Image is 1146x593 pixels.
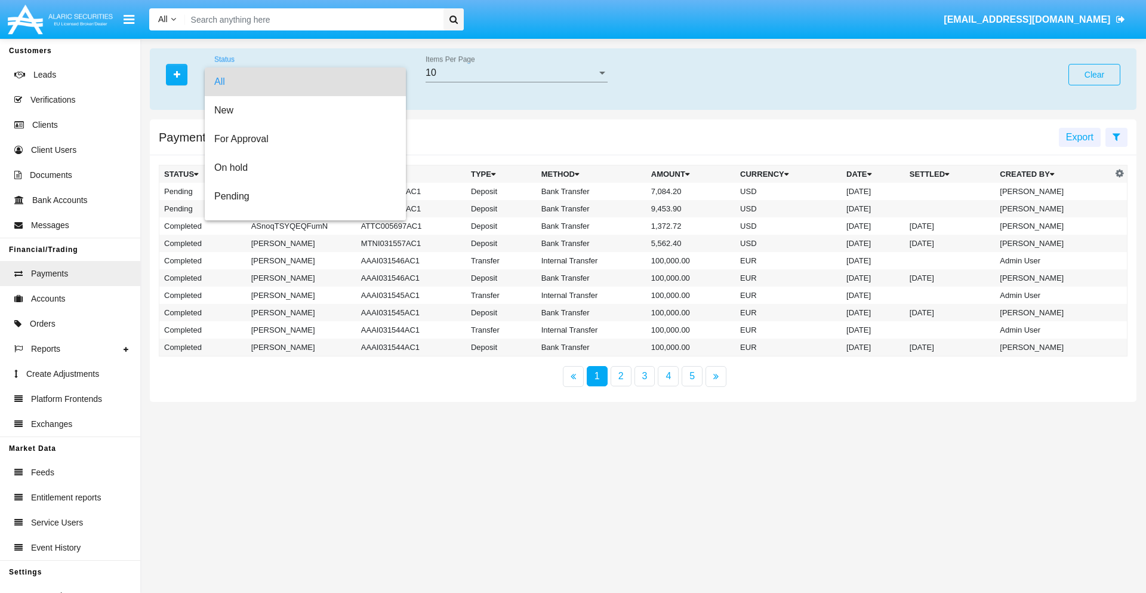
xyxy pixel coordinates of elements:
span: All [214,67,396,96]
span: Rejected [214,211,396,239]
span: On hold [214,153,396,182]
span: New [214,96,396,125]
span: Pending [214,182,396,211]
span: For Approval [214,125,396,153]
